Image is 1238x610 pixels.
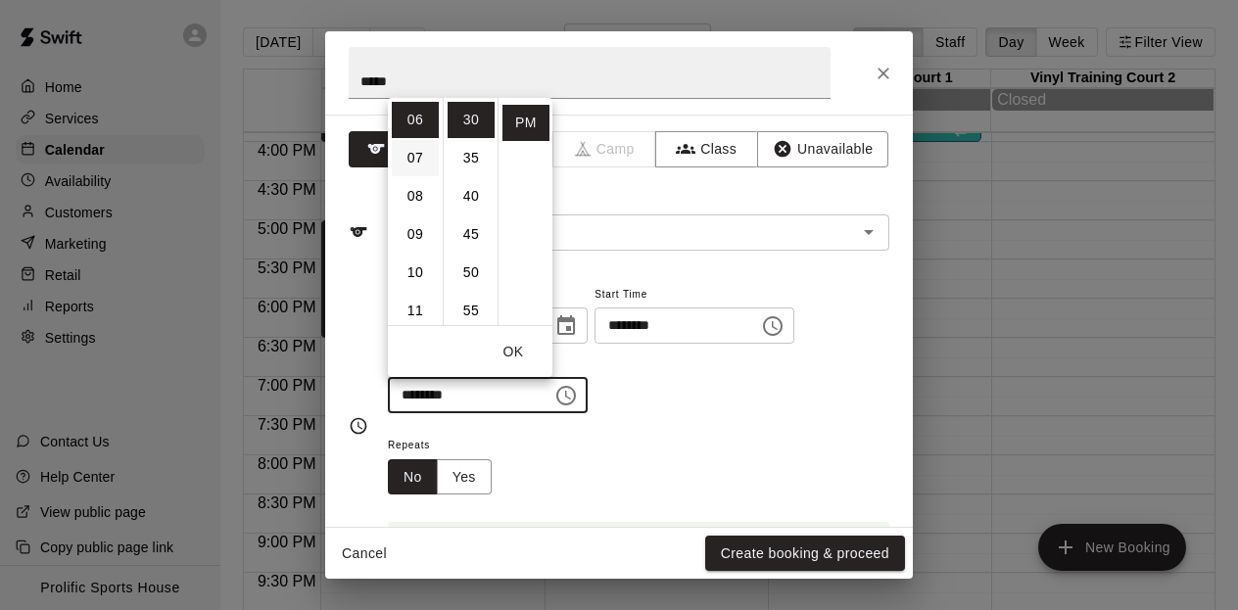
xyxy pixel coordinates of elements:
[388,98,443,325] ul: Select hours
[392,293,439,329] li: 11 hours
[705,536,905,572] button: Create booking & proceed
[547,306,586,346] button: Choose date, selected date is Oct 10, 2025
[448,102,495,138] li: 30 minutes
[595,282,794,308] span: Start Time
[498,98,552,325] ul: Select meridiem
[655,131,758,167] button: Class
[448,255,495,291] li: 50 minutes
[866,56,901,91] button: Close
[502,105,549,141] li: PM
[443,98,498,325] ul: Select minutes
[448,178,495,214] li: 40 minutes
[349,222,368,242] svg: Service
[553,131,656,167] span: Camps can only be created in the Services page
[482,334,545,370] button: OK
[437,459,492,495] button: Yes
[753,306,792,346] button: Choose time, selected time is 6:00 PM
[333,536,396,572] button: Cancel
[547,376,586,415] button: Choose time, selected time is 6:30 PM
[392,140,439,176] li: 7 hours
[349,131,452,167] button: Rental
[855,218,882,246] button: Open
[392,255,439,291] li: 10 hours
[448,293,495,329] li: 55 minutes
[392,178,439,214] li: 8 hours
[392,216,439,253] li: 9 hours
[349,416,368,436] svg: Timing
[388,433,507,459] span: Repeats
[388,459,492,495] div: outlined button group
[757,131,888,167] button: Unavailable
[448,140,495,176] li: 35 minutes
[448,216,495,253] li: 45 minutes
[392,102,439,138] li: 6 hours
[388,459,438,495] button: No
